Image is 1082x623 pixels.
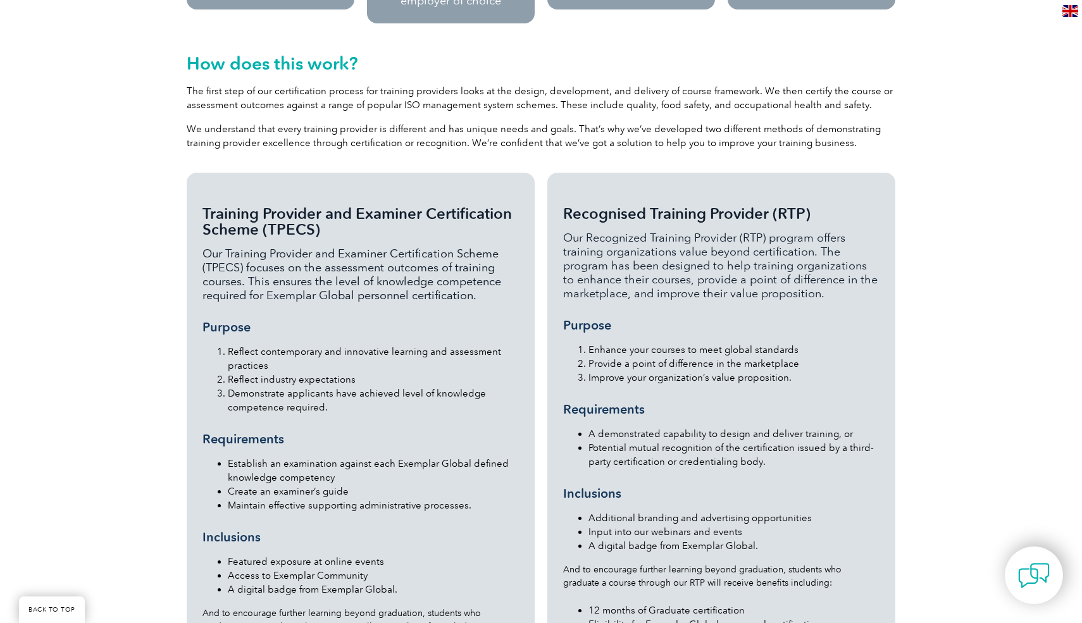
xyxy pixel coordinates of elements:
li: Provide a point of difference in the marketplace [588,357,880,371]
li: 12 months of Graduate certification [588,603,880,617]
h2: How does this work? [187,53,895,73]
li: Additional branding and advertising opportunities [588,511,880,525]
li: Featured exposure at online events [228,555,519,569]
li: Demonstrate applicants have achieved level of knowledge competence required. [228,386,519,414]
li: Potential mutual recognition of the certification issued by a third-party certification or creden... [588,441,880,469]
p: The first step of our certification process for training providers looks at the design, developme... [187,84,895,112]
span: Training Provider and Examiner Certification Scheme (TPECS) [202,204,512,238]
li: A digital badge from Exemplar Global. [228,583,519,596]
p: Our Training Provider and Examiner Certification Scheme (TPECS) focuses on the assessment outcome... [202,247,519,302]
li: Improve your organization’s value proposition. [588,371,880,385]
li: Access to Exemplar Community [228,569,519,583]
h3: Inclusions [563,486,880,502]
p: Our Recognized Training Provider (RTP) program offers training organizations value beyond certifi... [563,231,880,300]
img: en [1062,5,1078,17]
h3: Requirements [202,431,519,447]
li: Enhance your courses to meet global standards [588,343,880,357]
li: Maintain effective supporting administrative processes. [228,498,519,512]
h3: Purpose [202,319,519,335]
p: We understand that every training provider is different and has unique needs and goals. That’s wh... [187,122,895,150]
li: Input into our webinars and events [588,525,880,539]
span: Recognised Training Provider (RTP) [563,204,811,223]
h3: Purpose [563,318,880,333]
li: A digital badge from Exemplar Global. [588,539,880,553]
li: Create an examiner’s guide [228,484,519,498]
li: Establish an examination against each Exemplar Global defined knowledge competency [228,457,519,484]
a: BACK TO TOP [19,596,85,623]
li: Reflect industry expectations [228,373,519,386]
img: contact-chat.png [1018,560,1050,591]
li: Reflect contemporary and innovative learning and assessment practices [228,345,519,373]
h3: Requirements [563,402,880,417]
li: A demonstrated capability to design and deliver training, or [588,427,880,441]
h3: Inclusions [202,529,519,545]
